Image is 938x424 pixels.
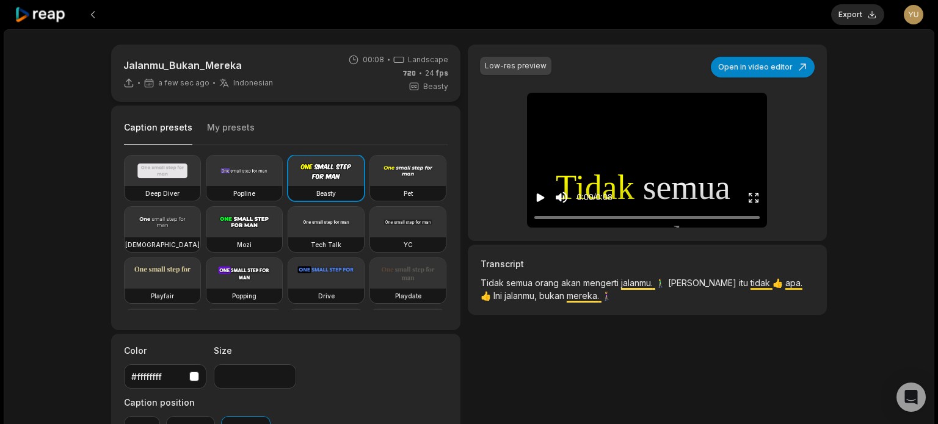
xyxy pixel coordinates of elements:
[124,364,206,389] button: #ffffffff
[481,276,814,312] p: 🚶‍♂️ 👍 👍 🚶‍♀️
[232,291,256,301] h3: Popping
[395,291,421,301] h3: Playdate
[481,257,814,270] h3: Transcript
[318,291,335,301] h3: Drive
[436,68,448,77] span: fps
[237,240,252,250] h3: Mozi
[539,290,567,301] span: bukan
[207,121,255,145] button: My presets
[506,278,535,288] span: semua
[124,344,206,357] label: Color
[481,278,506,288] span: Tidak
[158,78,209,88] span: a few sec ago
[751,278,773,288] span: tidak
[214,344,296,357] label: Size
[151,291,174,301] h3: Playfair
[561,278,583,288] span: akan
[621,278,655,288] span: jalanmu.
[131,370,184,383] div: #ffffffff
[576,191,612,204] div: 0:00 / 0:08
[485,60,547,71] div: Low-res preview
[423,81,448,92] span: Beasty
[739,278,751,288] span: itu
[554,190,569,205] button: Mute sound
[124,121,192,145] button: Caption presets
[233,78,273,88] span: Indonesian
[831,4,884,25] button: Export
[125,240,200,250] h3: [DEMOGRAPHIC_DATA]
[504,290,539,301] span: jalanmu,
[493,290,504,301] span: Ini
[404,189,413,198] h3: Pet
[535,278,561,288] span: orang
[785,278,802,288] span: apa.
[233,189,255,198] h3: Popline
[668,278,739,288] span: [PERSON_NAME]
[896,383,926,412] div: Open Intercom Messenger
[534,186,547,209] button: Play video
[425,68,448,79] span: 24
[567,290,602,301] span: mereka.
[316,189,336,198] h3: Beasty
[404,240,413,250] h3: YC
[311,240,341,250] h3: Tech Talk
[145,189,180,198] h3: Deep Diver
[363,54,384,65] span: 00:08
[124,396,271,409] label: Caption position
[747,186,760,209] button: Enter Fullscreen
[711,57,815,77] button: Open in video editor
[123,58,273,73] p: Jalanmu_Bukan_Mereka
[408,54,448,65] span: Landscape
[583,278,621,288] span: mengerti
